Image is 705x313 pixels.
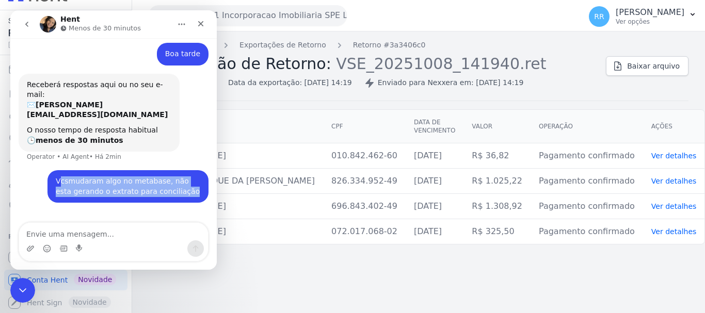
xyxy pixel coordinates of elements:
[627,61,680,71] span: Baixar arquivo
[463,169,531,194] td: R$ 1.025,22
[17,70,161,110] div: Receberá respostas aqui ou no seu e-mail: ✉️
[323,219,406,244] td: 072.017.068-02
[616,7,684,18] p: [PERSON_NAME]
[406,169,463,194] td: [DATE]
[463,143,531,169] td: R$ 36,82
[149,5,347,26] button: Ananindeua 01 Incorporacao Imobiliaria SPE LTDA
[25,126,113,134] b: menos de 30 minutos
[651,177,697,185] a: Ver detalhes
[406,110,463,143] th: Data de vencimento
[463,219,531,244] td: R$ 325,50
[10,10,217,270] iframe: Intercom live chat
[323,169,406,194] td: 826.334.952-49
[149,40,598,51] nav: Breadcrumb
[594,13,604,20] span: RR
[8,26,111,40] span: R$ 4.737,96
[228,77,352,88] div: Data da exportação: [DATE] 14:19
[8,15,111,26] span: Saldo atual
[4,82,127,103] a: Extrato
[4,195,127,216] a: Negativação
[323,194,406,219] td: 696.843.402-49
[10,278,35,303] iframe: Intercom live chat
[606,56,688,76] a: Baixar arquivo
[643,110,705,143] th: Ações
[45,166,190,186] div: Vcsmudaram algo no metabase, não esta gerando o extrato para conciliação
[58,13,131,23] p: Menos de 30 minutos
[406,143,463,169] td: [DATE]
[531,194,643,219] td: Pagamento confirmado
[181,4,200,23] div: Fechar
[531,169,643,194] td: Pagamento confirmado
[149,143,323,169] td: [PERSON_NAME]
[177,230,194,246] button: Enviar uma mensagem
[149,55,331,73] span: Exportação de Retorno:
[336,54,546,73] span: VSE_20251008_141940.ret
[8,32,198,63] div: Renato diz…
[651,227,697,236] a: Ver detalhes
[364,77,524,88] div: Enviado para Nexxera em: [DATE] 14:19
[651,202,697,210] a: Ver detalhes
[4,270,127,290] a: Conta Hent Novidade
[406,219,463,244] td: [DATE]
[531,219,643,244] td: Pagamento confirmado
[651,152,697,160] a: Ver detalhes
[74,274,116,285] span: Novidade
[49,234,57,242] button: Selecionador de GIF
[4,173,127,193] a: Clientes
[616,18,684,26] p: Ver opções
[8,160,198,205] div: Renato diz…
[531,110,643,143] th: Operação
[239,40,326,51] a: Exportações de Retorno
[4,59,127,80] a: Cobranças
[155,39,190,49] div: Boa tarde
[581,2,705,31] button: RR [PERSON_NAME] Ver opções
[162,4,181,24] button: Início
[147,32,198,55] div: Boa tarde
[149,169,323,194] td: MELQUISEDEQUE DA [PERSON_NAME]
[463,194,531,219] td: R$ 1.308,92
[17,115,161,135] div: O nosso tempo de resposta habitual 🕒
[17,143,111,150] div: Operator • AI Agent • Há 2min
[149,219,323,244] td: [PERSON_NAME]
[353,40,426,51] a: Retorno #3a3406c0
[4,127,127,148] a: Pagamentos
[4,105,127,125] a: Nova transferência
[4,247,127,268] a: Recebíveis
[8,40,111,50] span: [DATE] 08:04
[323,143,406,169] td: 010.842.462-60
[8,59,123,313] nav: Sidebar
[66,234,74,242] button: Start recording
[4,150,127,171] a: Troca de Arquivos
[9,212,198,230] textarea: Envie uma mensagem...
[17,90,157,109] b: [PERSON_NAME][EMAIL_ADDRESS][DOMAIN_NAME]
[16,234,24,242] button: Upload do anexo
[149,194,323,219] td: [PERSON_NAME]
[8,63,198,160] div: Operator diz…
[27,275,68,285] span: Conta Hent
[37,160,198,192] div: Vcsmudaram algo no metabase, não esta gerando o extrato para conciliação
[406,194,463,219] td: [DATE]
[33,234,41,242] button: Selecionador de Emoji
[8,63,169,142] div: Receberá respostas aqui ou no seu e-mail:✉️[PERSON_NAME][EMAIL_ADDRESS][DOMAIN_NAME]O nosso tempo...
[463,110,531,143] th: Valor
[531,143,643,169] td: Pagamento confirmado
[8,230,123,243] div: Plataformas
[323,110,406,143] th: CPF
[149,110,323,143] th: Cliente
